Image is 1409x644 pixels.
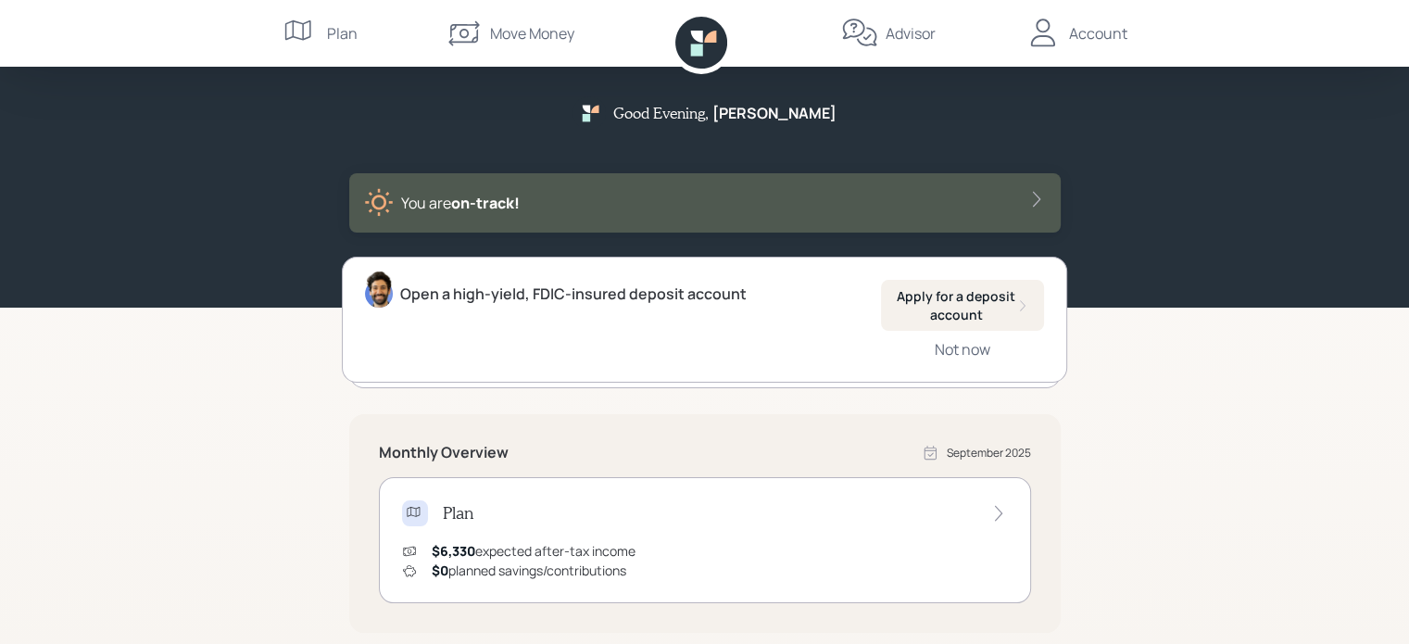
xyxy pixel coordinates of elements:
[432,541,635,561] div: expected after-tax income
[364,188,394,218] img: sunny-XHVQM73Q.digested.png
[432,561,626,580] div: planned savings/contributions
[365,271,393,308] img: eric-schwartz-headshot.png
[432,562,448,579] span: $0
[400,283,747,305] div: Open a high-yield, FDIC-insured deposit account
[443,503,473,524] h4: Plan
[451,193,520,213] span: on‑track!
[379,444,509,461] h5: Monthly Overview
[327,22,358,44] div: Plan
[401,192,520,214] div: You are
[490,22,574,44] div: Move Money
[896,287,1029,323] div: Apply for a deposit account
[432,542,475,560] span: $6,330
[935,339,990,360] div: Not now
[712,105,837,122] h5: [PERSON_NAME]
[613,104,709,121] h5: Good Evening ,
[1069,22,1127,44] div: Account
[947,445,1031,461] div: September 2025
[881,280,1044,331] button: Apply for a deposit account
[886,22,936,44] div: Advisor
